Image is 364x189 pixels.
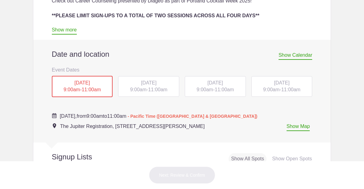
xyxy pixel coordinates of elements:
span: [DATE] [208,80,223,85]
div: - [52,76,113,97]
span: - Pacific Time ([GEOGRAPHIC_DATA] & [GEOGRAPHIC_DATA]) [128,114,257,119]
div: Show All Spots [229,153,267,165]
button: [DATE] 9:00am-11:00am [118,76,180,97]
h2: Signup Lists [33,152,133,162]
div: - [185,76,246,97]
span: [DATE] [74,80,90,85]
span: Show Calendar [279,52,312,60]
a: Show Map [287,124,310,131]
button: [DATE] 9:00am-11:00am [52,76,113,98]
span: 11:00am [215,87,234,92]
button: [DATE] 9:00am-11:00am [184,76,246,97]
h2: Date and location [52,50,312,59]
span: 11:00am [107,113,126,119]
span: The Jupiter Registration, [STREET_ADDRESS][PERSON_NAME] [60,124,205,129]
a: Show more [52,27,77,35]
span: 11:00am [281,87,300,92]
span: 9:00am [64,87,80,92]
div: - [251,76,312,97]
button: Next: Review & Confirm [149,166,215,184]
span: [DATE], [60,113,77,119]
h3: Event Dates [52,65,312,74]
span: [DATE] [141,80,156,85]
span: 11:00am [148,87,167,92]
span: 9:00am [196,87,213,92]
span: from to [60,113,258,119]
strong: **PLEASE LIMIT SIGN-UPS TO A TOTAL OF TWO SESSIONS ACROSS ALL FOUR DAYS** [52,13,259,18]
span: [DATE] [274,80,289,85]
div: We are trying to accommodate as many folks as possible to get the opportunity to connect with a m... [52,19,312,34]
div: Show Open Spots [270,153,314,165]
span: 9:00am [263,87,279,92]
span: 9:00am [130,87,147,92]
span: 9:00am [86,113,103,119]
div: - [118,76,179,97]
button: [DATE] 9:00am-11:00am [251,76,313,97]
img: Cal purple [52,113,57,118]
img: Event location [53,123,56,128]
span: 11:00am [82,87,101,92]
